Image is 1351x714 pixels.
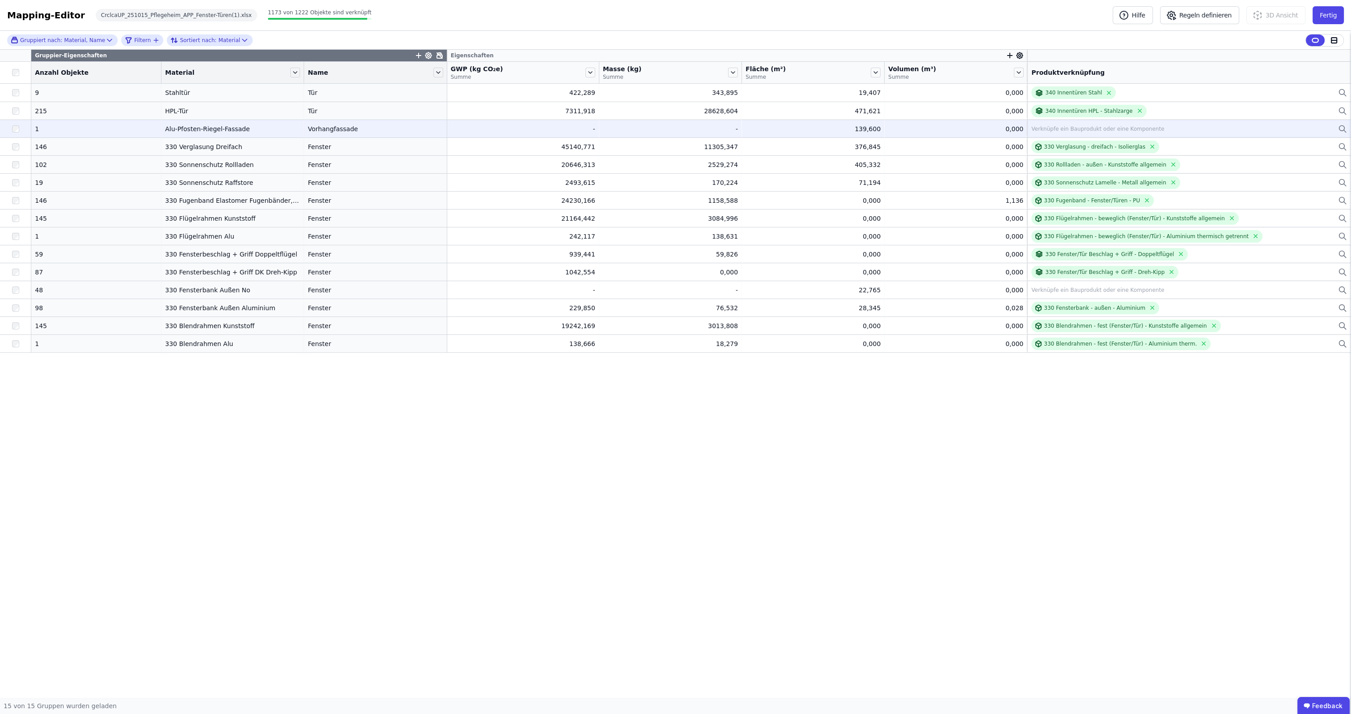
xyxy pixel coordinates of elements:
[888,286,1023,295] div: 0,000
[308,321,443,330] div: Fenster
[451,107,595,115] div: 7311,918
[745,64,786,73] span: Fläche (m²)
[603,268,738,277] div: 0,000
[1044,215,1224,222] div: 330 Flügelrahmen - beweglich (Fenster/Tür) - Kunststoffe allgemein
[1031,125,1164,133] div: Verknüpfe ein Bauprodukt oder eine Komponente
[603,321,738,330] div: 3013,808
[35,286,157,295] div: 48
[745,250,881,259] div: 0,000
[1044,233,1249,240] div: 330 Flügelrahmen - beweglich (Fenster/Tür) - Aluminium thermisch getrennt
[451,124,595,133] div: -
[35,339,157,348] div: 1
[308,286,443,295] div: Fenster
[745,88,881,97] div: 19,407
[35,304,157,312] div: 98
[603,214,738,223] div: 3084,996
[745,268,881,277] div: 0,000
[451,64,503,73] span: GWP (kg CO₂e)
[1045,89,1102,96] div: 340 Innentüren Stahl
[96,9,257,21] div: CrclcaUP_251015_Pflegeheim_APP_Fenster-Türen(1).xlsx
[451,73,503,81] span: Summe
[165,304,300,312] div: 330 Fensterbank Außen Aluminium
[1031,68,1347,77] div: Produktverknüpfung
[170,35,240,46] div: Material
[1044,340,1197,347] div: 330 Blendrahmen - fest (Fenster/Tür) - Aluminium therm.
[134,37,151,44] span: Filtern
[603,107,738,115] div: 28628,604
[1044,197,1140,204] div: 330 Fugenband - Fenster/Türen - PU
[1044,179,1166,186] div: 330 Sonnenschutz Lamelle - Metall allgemein
[165,286,300,295] div: 330 Fensterbank Außen No
[603,232,738,241] div: 138,631
[308,107,443,115] div: Tür
[35,178,157,187] div: 19
[745,232,881,241] div: 0,000
[165,339,300,348] div: 330 Blendrahmen Alu
[35,268,157,277] div: 87
[745,124,881,133] div: 139,600
[1113,6,1153,24] button: Hilfe
[451,250,595,259] div: 939,441
[35,107,157,115] div: 215
[35,196,157,205] div: 146
[165,142,300,151] div: 330 Verglasung Dreifach
[745,321,881,330] div: 0,000
[308,250,443,259] div: Fenster
[1160,6,1239,24] button: Regeln definieren
[603,250,738,259] div: 59,826
[165,268,300,277] div: 330 Fensterbeschlag + Griff DK Dreh-Kipp
[308,178,443,187] div: Fenster
[888,160,1023,169] div: 0,000
[165,178,300,187] div: 330 Sonnenschutz Raffstore
[745,196,881,205] div: 0,000
[603,196,738,205] div: 1158,588
[888,339,1023,348] div: 0,000
[1031,286,1164,294] div: Verknüpfe ein Bauprodukt oder eine Komponente
[1044,161,1166,168] div: 330 Rollladen - außen - Kunststoffe allgemein
[35,321,157,330] div: 145
[308,339,443,348] div: Fenster
[888,142,1023,151] div: 0,000
[745,107,881,115] div: 471,621
[308,88,443,97] div: Tür
[268,9,372,16] span: 1173 von 1222 Objekte sind verknüpft
[1045,269,1165,276] div: 330 Fenster/Tür Beschlag + Griff - Dreh-Kipp
[165,214,300,223] div: 330 Flügelrahmen Kunststoff
[1044,143,1145,150] div: 330 Verglasung - dreifach - Isolierglas
[451,339,595,348] div: 138,666
[603,304,738,312] div: 76,532
[888,88,1023,97] div: 0,000
[308,124,443,133] div: Vorhangfassade
[603,286,738,295] div: -
[165,160,300,169] div: 330 Sonnenschutz Rollladen
[745,160,881,169] div: 405,332
[35,52,107,59] span: Gruppier-Eigenschaften
[451,160,595,169] div: 20646,313
[451,321,595,330] div: 19242,169
[20,37,62,44] span: Gruppiert nach:
[745,142,881,151] div: 376,845
[603,339,738,348] div: 18,279
[35,124,157,133] div: 1
[451,178,595,187] div: 2493,615
[451,232,595,241] div: 242,117
[1313,6,1344,24] button: Fertig
[35,68,89,77] span: Anzahl Objekte
[745,286,881,295] div: 22,765
[745,339,881,348] div: 0,000
[308,196,443,205] div: Fenster
[165,124,300,133] div: Alu-Pfosten-Riegel-Fassade
[745,73,786,81] span: Summe
[603,124,738,133] div: -
[603,178,738,187] div: 170,224
[1044,304,1145,312] div: 330 Fensterbank - außen - Aluminium
[603,160,738,169] div: 2529,274
[888,250,1023,259] div: 0,000
[603,88,738,97] div: 343,895
[165,88,300,97] div: Stahltür
[451,52,494,59] span: Eigenschaften
[1045,107,1132,115] div: 340 Innentüren HPL - Stahlzarge
[1045,251,1174,258] div: 330 Fenster/Tür Beschlag + Griff - Doppeltflügel
[888,73,936,81] span: Summe
[35,142,157,151] div: 146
